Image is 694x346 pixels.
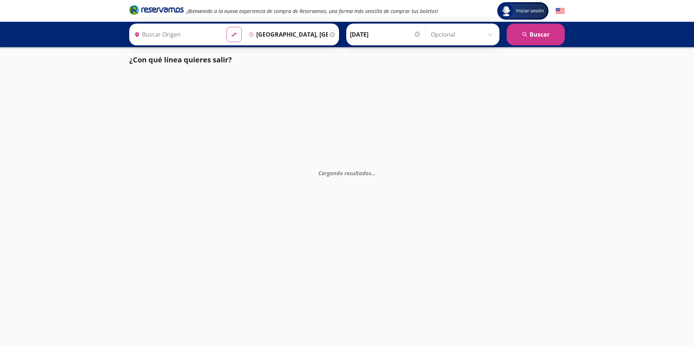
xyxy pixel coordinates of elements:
span: Iniciar sesión [513,7,547,15]
button: Buscar [507,24,565,45]
i: Brand Logo [129,4,184,15]
input: Elegir Fecha [350,25,421,44]
input: Opcional [431,25,496,44]
a: Brand Logo [129,4,184,17]
button: English [556,7,565,16]
input: Buscar Destino [246,25,328,44]
span: . [373,169,374,177]
input: Buscar Origen [131,25,221,44]
p: ¿Con qué línea quieres salir? [129,54,232,65]
span: . [371,169,373,177]
em: Cargando resultados [318,169,376,177]
em: ¡Bienvenido a la nueva experiencia de compra de Reservamos, una forma más sencilla de comprar tus... [187,8,438,15]
span: . [374,169,376,177]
